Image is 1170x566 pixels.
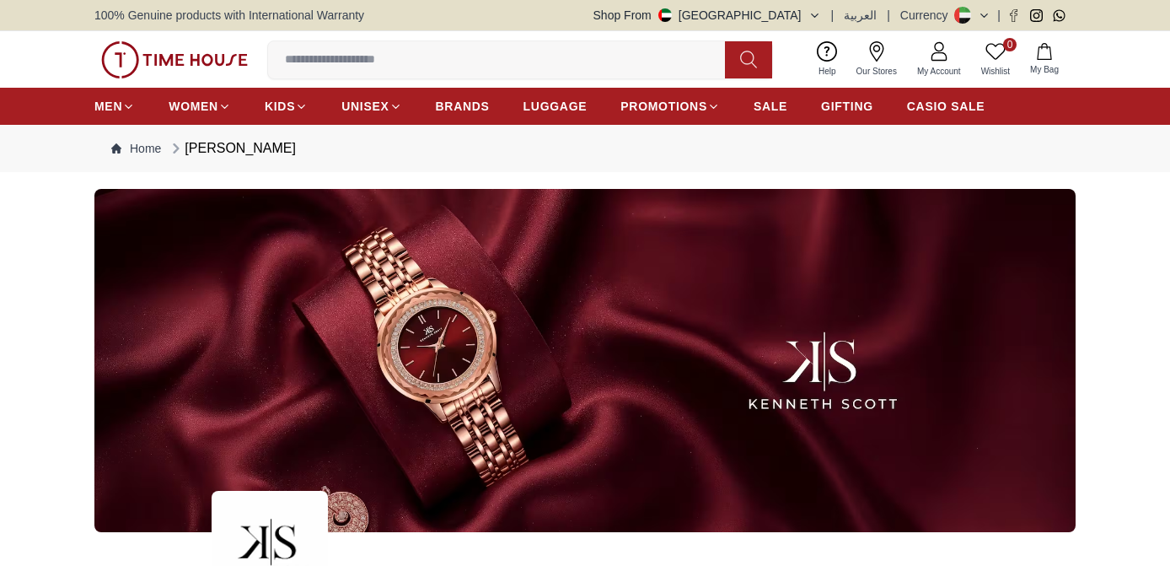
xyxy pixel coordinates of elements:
[94,98,122,115] span: MEN
[436,98,490,115] span: BRANDS
[436,91,490,121] a: BRANDS
[808,38,846,81] a: Help
[812,65,843,78] span: Help
[94,91,135,121] a: MEN
[620,91,720,121] a: PROMOTIONS
[101,41,248,78] img: ...
[997,7,1001,24] span: |
[910,65,968,78] span: My Account
[821,91,873,121] a: GIFTING
[658,8,672,22] img: United Arab Emirates
[523,91,588,121] a: LUGGAGE
[341,98,389,115] span: UNISEX
[169,98,218,115] span: WOMEN
[1003,38,1017,51] span: 0
[341,91,401,121] a: UNISEX
[974,65,1017,78] span: Wishlist
[523,98,588,115] span: LUGGAGE
[844,7,877,24] button: العربية
[1053,9,1065,22] a: Whatsapp
[846,38,907,81] a: Our Stores
[850,65,904,78] span: Our Stores
[169,91,231,121] a: WOMEN
[94,189,1076,532] img: ...
[754,98,787,115] span: SALE
[900,7,955,24] div: Currency
[1007,9,1020,22] a: Facebook
[94,125,1076,172] nav: Breadcrumb
[265,98,295,115] span: KIDS
[265,91,308,121] a: KIDS
[831,7,835,24] span: |
[971,38,1020,81] a: 0Wishlist
[1020,40,1069,79] button: My Bag
[754,91,787,121] a: SALE
[94,7,364,24] span: 100% Genuine products with International Warranty
[593,7,821,24] button: Shop From[GEOGRAPHIC_DATA]
[907,91,985,121] a: CASIO SALE
[821,98,873,115] span: GIFTING
[907,98,985,115] span: CASIO SALE
[887,7,890,24] span: |
[620,98,707,115] span: PROMOTIONS
[111,140,161,157] a: Home
[168,138,296,159] div: [PERSON_NAME]
[1030,9,1043,22] a: Instagram
[1023,63,1065,76] span: My Bag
